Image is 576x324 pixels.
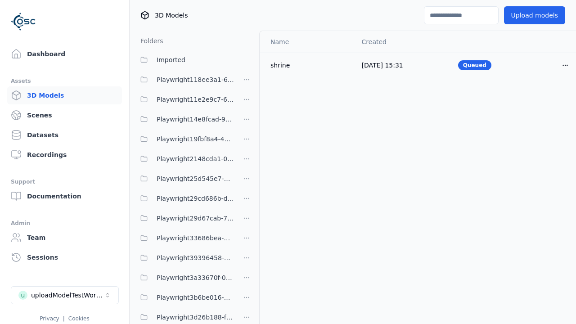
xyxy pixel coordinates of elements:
[157,173,234,184] span: Playwright25d545e7-ff08-4d3b-b8cd-ba97913ee80b
[7,146,122,164] a: Recordings
[157,252,234,263] span: Playwright39396458-2985-42cf-8e78-891847c6b0fc
[157,54,185,65] span: Imported
[157,94,234,105] span: Playwright11e2e9c7-6c23-4ce7-ac48-ea95a4ff6a43
[135,229,234,247] button: Playwright33686bea-41a4-43c8-b27a-b40c54b773e3
[458,60,491,70] div: Queued
[157,213,234,224] span: Playwright29d67cab-7655-4a15-9701-4b560da7f167
[11,218,118,229] div: Admin
[157,233,234,243] span: Playwright33686bea-41a4-43c8-b27a-b40c54b773e3
[7,187,122,205] a: Documentation
[135,90,234,108] button: Playwright11e2e9c7-6c23-4ce7-ac48-ea95a4ff6a43
[40,315,59,322] a: Privacy
[157,292,234,303] span: Playwright3b6be016-a630-4ca3-92e7-a43ae52b5237
[7,126,122,144] a: Datasets
[135,189,234,207] button: Playwright29cd686b-d0c9-4777-aa54-1065c8c7cee8
[157,272,234,283] span: Playwright3a33670f-0633-4287-95f5-4fa64ebe02dc
[270,61,347,70] div: shrine
[135,288,234,306] button: Playwright3b6be016-a630-4ca3-92e7-a43ae52b5237
[7,229,122,247] a: Team
[355,31,451,53] th: Created
[135,36,163,45] h3: Folders
[11,76,118,86] div: Assets
[31,291,104,300] div: uploadModelTestWorkspace
[157,193,234,204] span: Playwright29cd686b-d0c9-4777-aa54-1065c8c7cee8
[157,153,234,164] span: Playwright2148cda1-0135-4eee-9a3e-ba7e638b60a6
[504,6,565,24] button: Upload models
[135,130,234,148] button: Playwright19fbf8a4-490f-4493-a67b-72679a62db0e
[135,249,234,267] button: Playwright39396458-2985-42cf-8e78-891847c6b0fc
[135,51,254,69] button: Imported
[135,71,234,89] button: Playwright118ee3a1-6e25-456a-9a29-0f34eaed349c
[362,62,403,69] span: [DATE] 15:31
[11,286,119,304] button: Select a workspace
[135,150,234,168] button: Playwright2148cda1-0135-4eee-9a3e-ba7e638b60a6
[11,176,118,187] div: Support
[7,45,122,63] a: Dashboard
[11,9,36,34] img: Logo
[18,291,27,300] div: u
[157,114,234,125] span: Playwright14e8fcad-9ce8-4c9f-9ba9-3f066997ed84
[157,74,234,85] span: Playwright118ee3a1-6e25-456a-9a29-0f34eaed349c
[7,248,122,266] a: Sessions
[135,269,234,287] button: Playwright3a33670f-0633-4287-95f5-4fa64ebe02dc
[135,110,234,128] button: Playwright14e8fcad-9ce8-4c9f-9ba9-3f066997ed84
[155,11,188,20] span: 3D Models
[135,209,234,227] button: Playwright29d67cab-7655-4a15-9701-4b560da7f167
[157,312,234,323] span: Playwright3d26b188-fe0a-407b-a71b-8b3c7b583378
[7,86,122,104] a: 3D Models
[157,134,234,144] span: Playwright19fbf8a4-490f-4493-a67b-72679a62db0e
[68,315,90,322] a: Cookies
[135,170,234,188] button: Playwright25d545e7-ff08-4d3b-b8cd-ba97913ee80b
[7,106,122,124] a: Scenes
[260,31,355,53] th: Name
[63,315,65,322] span: |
